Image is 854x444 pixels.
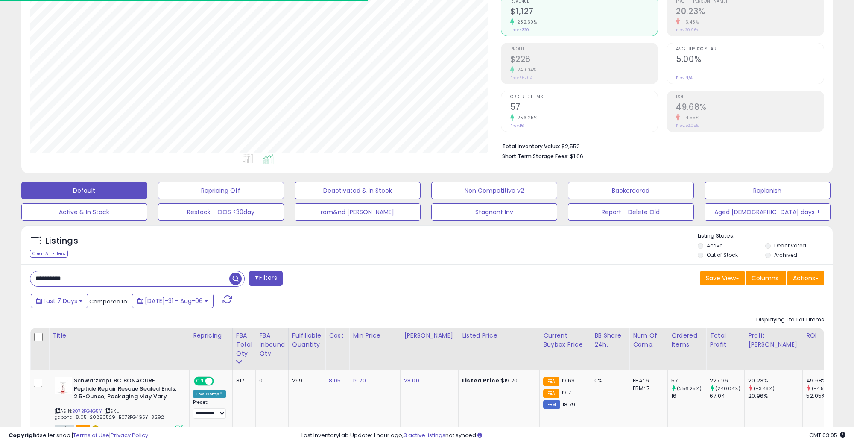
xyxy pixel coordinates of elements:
[292,331,322,349] div: Fulfillable Quantity
[698,232,833,240] p: Listing States:
[510,75,532,80] small: Prev: $67.04
[55,425,74,432] span: All listings currently available for purchase on Amazon
[45,235,78,247] h5: Listings
[259,377,282,385] div: 0
[9,432,148,440] div: seller snap | |
[404,376,419,385] a: 28.00
[9,431,40,439] strong: Copyright
[756,316,824,324] div: Displaying 1 to 1 of 1 items
[431,203,557,221] button: Stagnant Inv
[353,376,366,385] a: 19.70
[462,377,533,385] div: $19.70
[55,408,164,420] span: | SKU: gabona_8.05_20250529_B07BFG4G5Y_3292
[676,95,824,100] span: ROI
[514,19,537,25] small: 252.30%
[72,408,102,415] a: B07BFG4G5Y
[510,27,529,32] small: Prev: $320
[707,242,722,249] label: Active
[76,425,90,432] span: FBA
[543,377,559,386] small: FBA
[158,203,284,221] button: Restock - OOS <30day
[236,331,252,358] div: FBA Total Qty
[710,377,744,385] div: 227.96
[292,377,319,385] div: 299
[543,389,559,398] small: FBA
[543,400,560,409] small: FBM
[90,424,99,430] i: hazardous material
[510,6,658,18] h2: $1,127
[680,19,699,25] small: -3.48%
[30,250,68,258] div: Clear All Filters
[514,67,537,73] small: 240.04%
[510,47,658,52] span: Profit
[295,182,421,199] button: Deactivated & In Stock
[676,123,699,128] small: Prev: 52.05%
[676,27,699,32] small: Prev: 20.96%
[510,95,658,100] span: Ordered Items
[301,432,845,440] div: Last InventoryLab Update: 1 hour ago, not synced.
[705,203,831,221] button: Aged [DEMOGRAPHIC_DATA] days +
[671,392,706,400] div: 16
[55,377,183,431] div: ASIN:
[774,251,797,259] label: Archived
[145,297,203,305] span: [DATE]-31 - Aug-06
[53,331,186,340] div: Title
[748,377,802,385] div: 20.23%
[677,385,702,392] small: (256.25%)
[236,377,249,385] div: 317
[676,54,824,66] h2: 5.00%
[715,385,740,392] small: (240.04%)
[748,331,799,349] div: Profit [PERSON_NAME]
[44,297,77,305] span: Last 7 Days
[543,331,587,349] div: Current Buybox Price
[502,143,560,150] b: Total Inventory Value:
[213,378,226,385] span: OFF
[676,47,824,52] span: Avg. Buybox Share
[562,376,575,385] span: 19.69
[787,271,824,285] button: Actions
[111,431,148,439] a: Privacy Policy
[746,271,786,285] button: Columns
[462,331,536,340] div: Listed Price
[21,203,147,221] button: Active & In Stock
[193,331,229,340] div: Repricing
[774,242,806,249] label: Deactivated
[510,54,658,66] h2: $228
[249,271,282,286] button: Filters
[193,390,226,398] div: Low. Comp *
[754,385,775,392] small: (-3.48%)
[195,378,205,385] span: ON
[633,331,664,349] div: Num of Comp.
[74,377,178,403] b: Schwarzkopf BC BONACURE Peptide Repair Rescue Sealed Ends, 2.5-Ounce, Packaging May Vary
[671,331,702,349] div: Ordered Items
[89,297,129,306] span: Compared to:
[633,377,661,385] div: FBA: 6
[562,400,576,409] span: 18.79
[680,115,699,121] small: -4.55%
[514,115,538,121] small: 256.25%
[431,182,557,199] button: Non Competitive v2
[710,331,741,349] div: Total Profit
[705,182,831,199] button: Replenish
[21,182,147,199] button: Default
[710,392,744,400] div: 67.04
[193,400,226,419] div: Preset:
[568,203,694,221] button: Report - Delete Old
[510,123,524,128] small: Prev: 16
[594,377,623,385] div: 0%
[671,377,706,385] div: 57
[259,331,285,358] div: FBA inbound Qty
[510,102,658,114] h2: 57
[806,392,841,400] div: 52.05%
[502,141,818,151] li: $2,552
[329,331,345,340] div: Cost
[676,6,824,18] h2: 20.23%
[132,294,213,308] button: [DATE]-31 - Aug-06
[158,182,284,199] button: Repricing Off
[404,431,445,439] a: 3 active listings
[73,431,109,439] a: Terms of Use
[329,376,341,385] a: 8.05
[707,251,738,259] label: Out of Stock
[812,385,833,392] small: (-4.55%)
[594,331,626,349] div: BB Share 24h.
